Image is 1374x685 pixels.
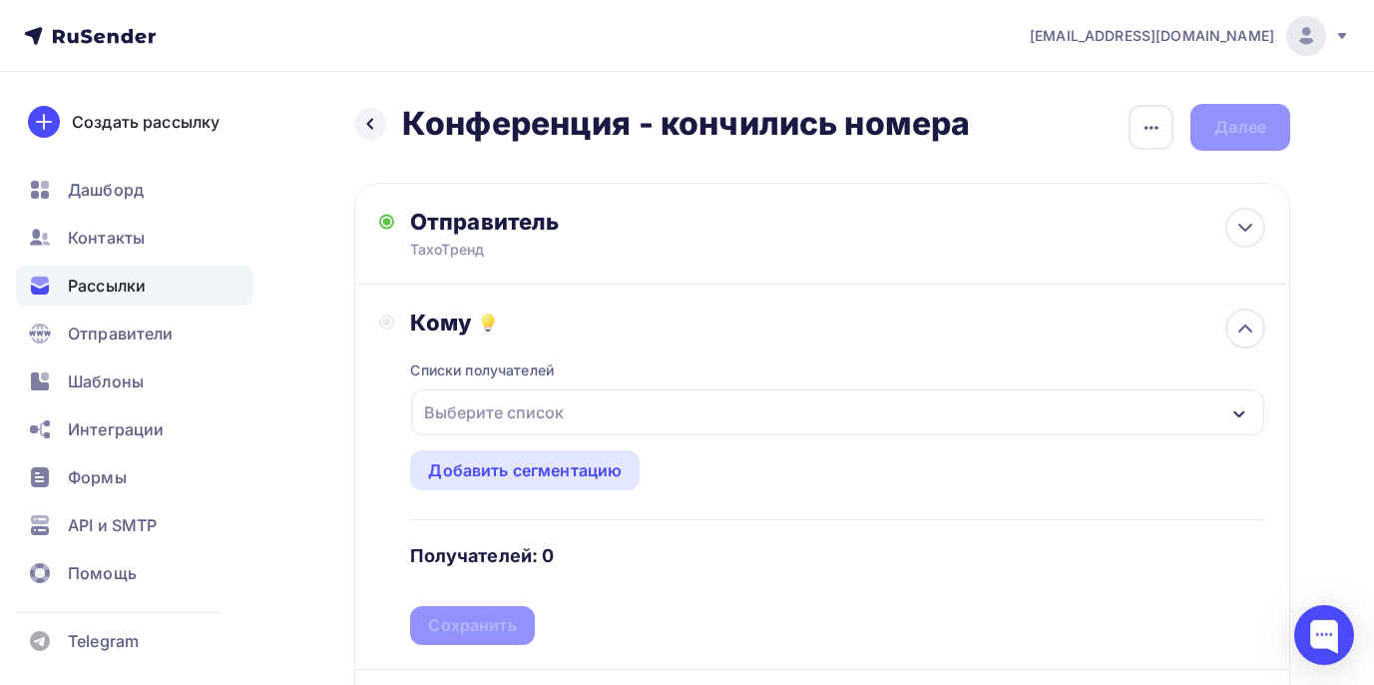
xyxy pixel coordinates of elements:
[428,458,622,482] div: Добавить сегментацию
[16,170,253,210] a: Дашборд
[68,369,144,393] span: Шаблоны
[68,417,164,441] span: Интеграции
[68,322,174,345] span: Отправители
[410,360,554,380] div: Списки получателей
[68,226,145,250] span: Контакты
[16,361,253,401] a: Шаблоны
[410,544,554,568] h4: Получателей: 0
[1030,16,1350,56] a: [EMAIL_ADDRESS][DOMAIN_NAME]
[416,394,572,430] div: Выберите список
[410,240,799,260] div: ТахоТренд
[68,561,137,585] span: Помощь
[410,309,1265,337] div: Кому
[16,457,253,497] a: Формы
[68,178,144,202] span: Дашборд
[16,218,253,258] a: Контакты
[68,465,127,489] span: Формы
[410,388,1265,436] button: Выберите список
[402,104,970,144] h2: Конференция - кончились номера
[68,629,139,653] span: Telegram
[16,266,253,306] a: Рассылки
[1030,26,1274,46] span: [EMAIL_ADDRESS][DOMAIN_NAME]
[16,314,253,353] a: Отправители
[410,208,842,236] div: Отправитель
[68,274,146,298] span: Рассылки
[72,110,220,134] div: Создать рассылку
[68,513,157,537] span: API и SMTP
